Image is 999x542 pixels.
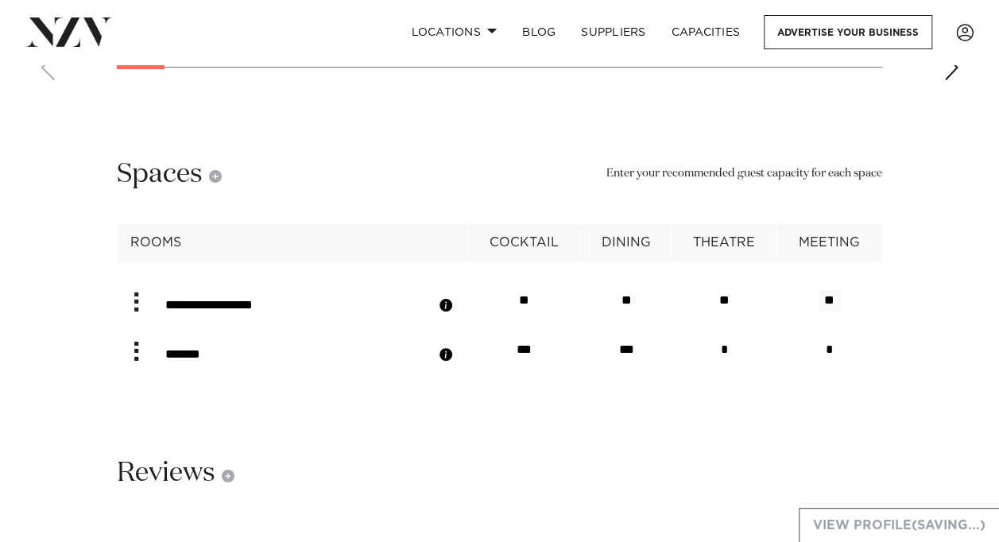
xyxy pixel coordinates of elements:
th: Rooms [118,223,467,262]
th: cocktail [467,223,581,262]
h2: Spaces [117,157,222,192]
th: meeting [777,223,882,262]
a: Locations [398,15,509,49]
h2: Reviews [117,455,234,491]
a: SUPPLIERS [568,15,658,49]
th: dining [581,223,672,262]
img: nzv-logo.png [25,17,112,46]
a: Advertise your business [764,15,932,49]
small: Enter your recommended guest capacity for each space [606,165,882,183]
a: Capacities [659,15,753,49]
a: BLOG [509,15,568,49]
th: theatre [672,223,777,262]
